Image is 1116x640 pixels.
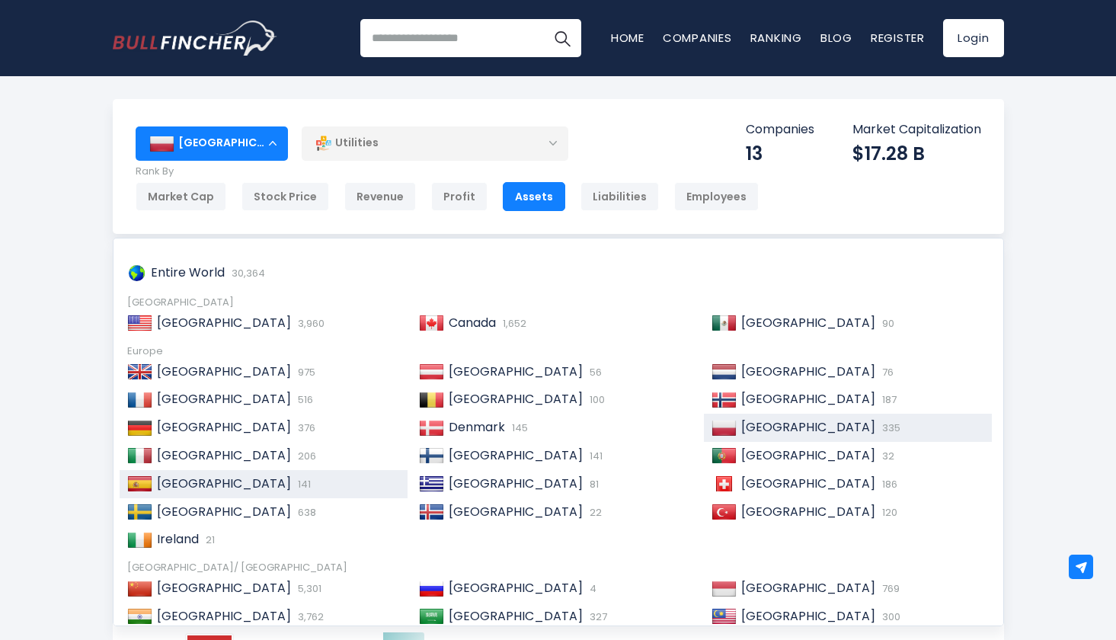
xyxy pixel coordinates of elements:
[449,446,583,464] span: [GEOGRAPHIC_DATA]
[746,122,814,138] p: Companies
[127,296,990,309] div: [GEOGRAPHIC_DATA]
[586,581,596,596] span: 4
[449,503,583,520] span: [GEOGRAPHIC_DATA]
[294,392,313,407] span: 516
[878,477,897,491] span: 186
[157,446,291,464] span: [GEOGRAPHIC_DATA]
[157,475,291,492] span: [GEOGRAPHIC_DATA]
[127,345,990,358] div: Europe
[113,21,277,56] a: Go to homepage
[586,365,602,379] span: 56
[878,421,900,435] span: 335
[157,363,291,380] span: [GEOGRAPHIC_DATA]
[157,503,291,520] span: [GEOGRAPHIC_DATA]
[878,581,900,596] span: 769
[543,19,581,57] button: Search
[294,421,315,435] span: 376
[741,475,875,492] span: [GEOGRAPHIC_DATA]
[157,607,291,625] span: [GEOGRAPHIC_DATA]
[344,182,416,211] div: Revenue
[449,363,583,380] span: [GEOGRAPHIC_DATA]
[878,449,894,463] span: 32
[878,505,897,520] span: 120
[586,449,603,463] span: 141
[586,392,605,407] span: 100
[580,182,659,211] div: Liabilities
[294,505,316,520] span: 638
[586,477,599,491] span: 81
[820,30,852,46] a: Blog
[157,530,199,548] span: Ireland
[878,392,897,407] span: 187
[663,30,732,46] a: Companies
[113,21,277,56] img: Bullfincher logo
[871,30,925,46] a: Register
[741,390,875,408] span: [GEOGRAPHIC_DATA]
[294,449,316,463] span: 206
[852,142,981,165] div: $17.28 B
[228,266,265,280] span: 30,364
[878,316,894,331] span: 90
[499,316,526,331] span: 1,652
[878,610,900,624] span: 300
[294,581,321,596] span: 5,301
[741,579,875,597] span: [GEOGRAPHIC_DATA]
[741,503,875,520] span: [GEOGRAPHIC_DATA]
[294,477,311,491] span: 141
[241,182,329,211] div: Stock Price
[157,314,291,331] span: [GEOGRAPHIC_DATA]
[136,126,288,160] div: [GEOGRAPHIC_DATA]
[746,142,814,165] div: 13
[151,264,225,281] span: Entire World
[741,363,875,380] span: [GEOGRAPHIC_DATA]
[741,607,875,625] span: [GEOGRAPHIC_DATA]
[750,30,802,46] a: Ranking
[136,182,226,211] div: Market Cap
[294,365,315,379] span: 975
[449,475,583,492] span: [GEOGRAPHIC_DATA]
[127,562,990,574] div: [GEOGRAPHIC_DATA]/ [GEOGRAPHIC_DATA]
[294,610,324,624] span: 3,762
[852,122,981,138] p: Market Capitalization
[741,446,875,464] span: [GEOGRAPHIC_DATA]
[503,182,565,211] div: Assets
[943,19,1004,57] a: Login
[508,421,528,435] span: 145
[449,418,505,436] span: Denmark
[741,418,875,436] span: [GEOGRAPHIC_DATA]
[449,314,496,331] span: Canada
[157,418,291,436] span: [GEOGRAPHIC_DATA]
[674,182,759,211] div: Employees
[449,607,583,625] span: [GEOGRAPHIC_DATA]
[157,579,291,597] span: [GEOGRAPHIC_DATA]
[302,126,568,161] div: Utilities
[202,533,215,547] span: 21
[136,165,759,178] p: Rank By
[586,610,607,624] span: 327
[449,579,583,597] span: [GEOGRAPHIC_DATA]
[449,390,583,408] span: [GEOGRAPHIC_DATA]
[878,365,894,379] span: 76
[586,505,602,520] span: 22
[611,30,644,46] a: Home
[157,390,291,408] span: [GEOGRAPHIC_DATA]
[741,314,875,331] span: [GEOGRAPHIC_DATA]
[431,182,488,211] div: Profit
[294,316,325,331] span: 3,960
